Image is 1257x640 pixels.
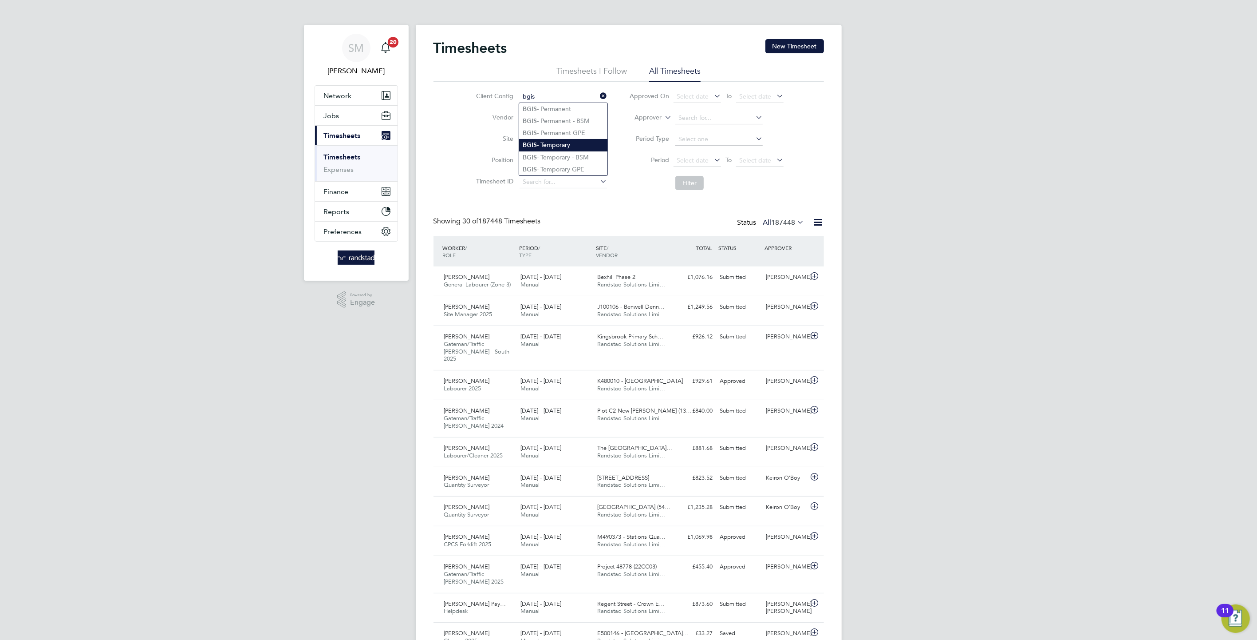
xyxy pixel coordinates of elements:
label: Period Type [629,135,669,143]
span: [DATE] - [DATE] [520,600,561,608]
span: [PERSON_NAME] [444,407,490,414]
span: [GEOGRAPHIC_DATA] (54… [597,503,670,511]
span: [DATE] - [DATE] [520,444,561,452]
span: Manual [520,452,540,459]
span: [PERSON_NAME] [444,333,490,340]
span: / [538,244,540,251]
button: Finance [315,182,398,201]
span: Site Manager 2025 [444,310,493,318]
button: Timesheets [315,126,398,145]
span: Quantity Surveyor [444,481,489,489]
span: / [607,244,608,251]
div: [PERSON_NAME] [762,560,808,574]
div: APPROVER [762,240,808,256]
div: Submitted [717,330,763,344]
div: [PERSON_NAME] [762,270,808,285]
b: BGIS [523,141,537,149]
span: [STREET_ADDRESS] [597,474,649,481]
button: Jobs [315,106,398,125]
span: The [GEOGRAPHIC_DATA]… [597,444,672,452]
span: Randstad Solutions Limi… [597,414,665,422]
span: [PERSON_NAME] [444,273,490,281]
b: BGIS [523,166,537,173]
div: [PERSON_NAME] [762,404,808,418]
h2: Timesheets [433,39,507,57]
span: VENDOR [596,251,618,258]
span: Project 48778 (22CC03) [597,563,657,570]
span: Randstad Solutions Limi… [597,281,665,288]
span: Regent Street - Crown E… [597,600,665,608]
span: 30 of [463,217,479,226]
span: Quantity Surveyor [444,511,489,518]
span: [PERSON_NAME] [444,563,490,570]
span: Helpdesk [444,607,468,615]
span: Engage [350,299,375,306]
span: [PERSON_NAME] Pay… [444,600,506,608]
div: Showing [433,217,543,226]
a: Expenses [324,165,354,174]
div: £926.12 [670,330,717,344]
span: Select date [739,156,771,164]
div: Keiron O'Boy [762,471,808,485]
span: General Labourer (Zone 3) [444,281,511,288]
div: 11 [1221,611,1229,622]
div: [PERSON_NAME] [762,330,808,344]
div: £1,249.56 [670,300,717,314]
img: randstad-logo-retina.png [338,250,374,265]
span: TYPE [519,251,532,258]
button: Filter [675,176,704,190]
div: £823.52 [670,471,717,485]
span: Randstad Solutions Limi… [597,481,665,489]
button: Network [315,86,398,105]
span: Manual [520,541,540,548]
b: BGIS [523,154,537,161]
span: [DATE] - [DATE] [520,377,561,385]
span: Select date [739,92,771,100]
span: Scott McGlynn [315,66,398,76]
label: Approved On [629,92,669,100]
span: Manual [520,481,540,489]
span: Randstad Solutions Limi… [597,570,665,578]
span: Gateman/Traffic [PERSON_NAME] 2025 [444,570,504,585]
b: BGIS [523,117,537,125]
div: [PERSON_NAME] [PERSON_NAME] [762,597,808,619]
div: Submitted [717,471,763,485]
label: Vendor [473,113,513,121]
div: Submitted [717,597,763,612]
label: Period [629,156,669,164]
span: Randstad Solutions Limi… [597,340,665,348]
div: Submitted [717,441,763,456]
span: M490373 - Stations Qua… [597,533,666,541]
label: Site [473,135,513,143]
span: / [465,244,467,251]
span: Jobs [324,111,339,120]
label: Approver [622,113,662,122]
span: [PERSON_NAME] [444,629,490,637]
span: [PERSON_NAME] [444,503,490,511]
span: [DATE] - [DATE] [520,629,561,637]
button: Open Resource Center, 11 new notifications [1222,604,1250,633]
span: [DATE] - [DATE] [520,474,561,481]
span: To [723,90,734,102]
div: Keiron O'Boy [762,500,808,515]
span: Randstad Solutions Limi… [597,511,665,518]
li: - Temporary [519,139,607,151]
span: Manual [520,310,540,318]
div: [PERSON_NAME] [762,374,808,389]
span: CPCS Forklift 2025 [444,541,492,548]
span: Network [324,91,352,100]
a: 20 [377,34,394,62]
span: Powered by [350,291,375,299]
span: 20 [388,37,398,48]
input: Search for... [520,91,607,103]
span: Gateman/Traffic [PERSON_NAME] - South 2025 [444,340,510,363]
span: Randstad Solutions Limi… [597,452,665,459]
span: SM [348,42,364,54]
span: Manual [520,414,540,422]
span: [DATE] - [DATE] [520,503,561,511]
div: STATUS [717,240,763,256]
label: Position [473,156,513,164]
div: [PERSON_NAME] [762,530,808,545]
input: Search for... [520,176,607,188]
span: 187448 Timesheets [463,217,541,226]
